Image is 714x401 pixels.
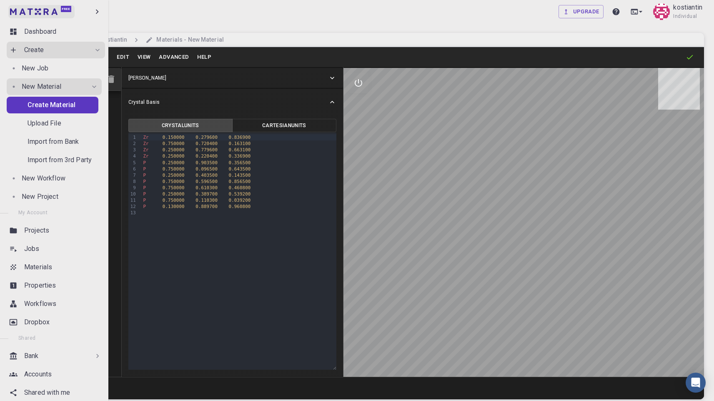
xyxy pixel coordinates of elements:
button: CartesianUnits [232,119,336,132]
span: 0.903500 [195,160,218,165]
a: Create Material [7,97,98,113]
nav: breadcrumb [42,35,225,45]
span: 0.130000 [163,204,185,209]
button: Edit [113,50,133,64]
span: 0.856500 [229,179,251,184]
p: Upload File [28,118,61,128]
span: 0.750000 [163,141,185,146]
div: 3 [128,147,137,153]
span: 0.250000 [163,160,185,165]
span: 0.250000 [163,147,185,153]
span: 0.610300 [195,185,218,190]
a: Projects [7,222,105,239]
span: 0.279600 [195,135,218,140]
a: Workflows [7,296,105,312]
span: 0.039200 [229,198,251,203]
a: Dropbox [7,314,105,331]
p: New Workflow [22,173,65,183]
span: My Account [18,210,48,216]
span: 0.150000 [163,135,185,140]
p: Properties [24,281,56,291]
p: Crystal Basis [128,98,160,106]
p: Import from 3rd Party [28,155,92,165]
a: Import from 3rd Party [7,152,98,168]
span: 0.750000 [163,179,185,184]
span: 0.336900 [229,153,251,159]
p: Dropbox [24,317,50,327]
p: Shared with me [24,388,70,398]
span: 0.960800 [229,204,251,209]
span: 0.889700 [195,204,218,209]
img: logo [10,8,58,15]
span: 0.720400 [195,141,218,146]
p: New Job [22,63,48,73]
span: 0.096500 [195,166,218,172]
div: 11 [128,197,137,203]
p: New Material [22,82,61,92]
h6: kostiantin [97,35,127,45]
span: 0.356500 [229,160,251,165]
span: 0.389700 [195,191,218,197]
span: Zr [143,147,148,153]
a: Import from Bank [7,133,98,150]
span: P [143,173,146,178]
a: Properties [7,277,105,294]
span: P [143,185,146,190]
p: Workflows [24,299,56,309]
div: 1 [128,134,137,140]
a: Jobs [7,241,105,257]
div: [PERSON_NAME] [122,68,343,88]
a: Shared with me [7,384,105,401]
button: Advanced [155,50,193,64]
p: Accounts [24,369,52,379]
div: 12 [128,203,137,210]
span: Individual [673,13,697,21]
div: 13 [128,210,137,216]
span: 0.403500 [195,173,218,178]
span: P [143,160,146,165]
span: P [143,179,146,184]
p: Create [24,45,44,55]
span: Shared [18,335,35,341]
span: Zr [143,141,148,146]
p: Jobs [24,244,40,254]
div: Bank [7,348,105,364]
div: Open Intercom Messenger [686,373,706,393]
a: Dashboard [7,23,105,40]
div: 10 [128,191,137,197]
span: 0.596500 [195,179,218,184]
p: [PERSON_NAME] [128,74,166,82]
div: 7 [128,172,137,178]
span: 0.750000 [163,198,185,203]
button: CrystalUnits [128,119,233,132]
span: 0.250000 [163,153,185,159]
div: 4 [128,153,137,159]
span: 0.163100 [229,141,251,146]
a: New Workflow [7,170,102,187]
span: P [143,198,146,203]
div: Crystal Basis [122,89,343,115]
span: 0.110300 [195,198,218,203]
a: Materials [7,259,105,276]
p: Import from Bank [28,137,79,147]
p: kostiantin [673,3,702,13]
div: 5 [128,160,137,166]
button: Help [193,50,215,64]
a: New Project [7,188,102,205]
span: 0.779600 [195,147,218,153]
span: 0.750000 [163,166,185,172]
div: 8 [128,178,137,185]
p: Bank [24,351,39,361]
div: 2 [128,140,137,147]
a: Upload File [7,115,98,132]
p: Projects [24,226,49,236]
span: P [143,166,146,172]
span: 0.836900 [229,135,251,140]
p: Create Material [28,100,75,110]
span: 0.460800 [229,185,251,190]
a: Upgrade [559,5,604,18]
img: kostiantin [653,3,670,20]
span: Zr [143,153,148,159]
span: 0.643500 [229,166,251,172]
div: 6 [128,166,137,172]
